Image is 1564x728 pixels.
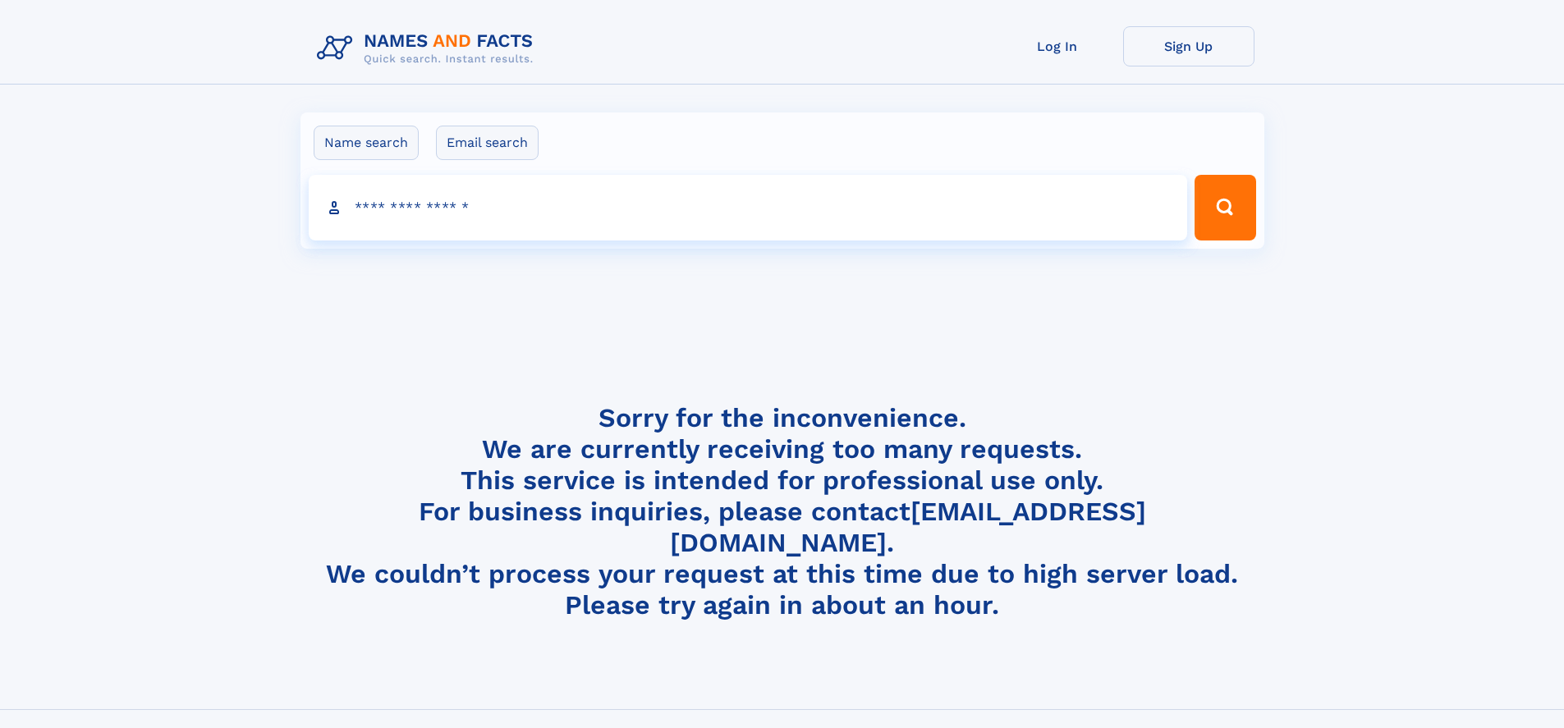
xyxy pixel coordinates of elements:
[436,126,539,160] label: Email search
[310,402,1254,621] h4: Sorry for the inconvenience. We are currently receiving too many requests. This service is intend...
[314,126,419,160] label: Name search
[992,26,1123,66] a: Log In
[309,175,1188,240] input: search input
[1123,26,1254,66] a: Sign Up
[670,496,1146,558] a: [EMAIL_ADDRESS][DOMAIN_NAME]
[310,26,547,71] img: Logo Names and Facts
[1195,175,1255,240] button: Search Button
